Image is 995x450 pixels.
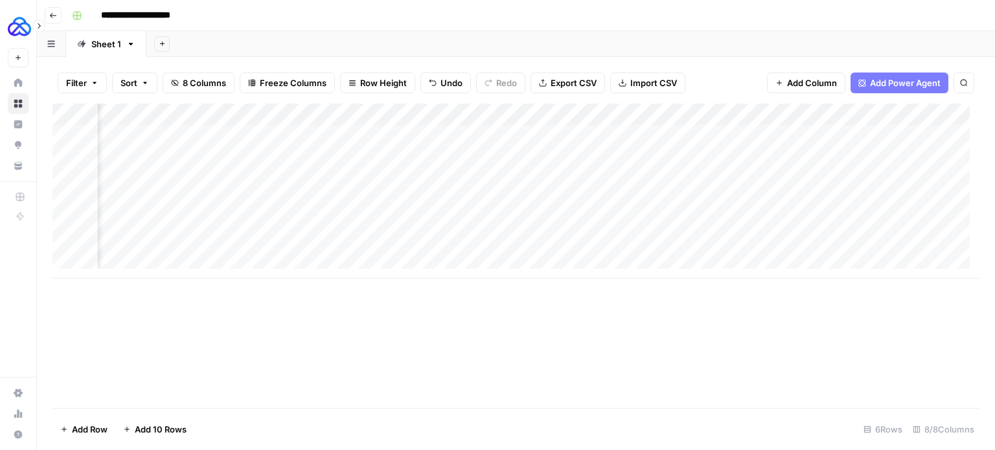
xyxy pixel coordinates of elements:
[91,38,121,51] div: Sheet 1
[340,73,415,93] button: Row Height
[476,73,525,93] button: Redo
[115,419,194,440] button: Add 10 Rows
[163,73,234,93] button: 8 Columns
[360,76,407,89] span: Row Height
[908,419,979,440] div: 8/8 Columns
[870,76,941,89] span: Add Power Agent
[440,76,463,89] span: Undo
[8,403,29,424] a: Usage
[630,76,677,89] span: Import CSV
[8,93,29,114] a: Browse
[135,423,187,436] span: Add 10 Rows
[8,155,29,176] a: Your Data
[420,73,471,93] button: Undo
[851,73,948,93] button: Add Power Agent
[787,76,837,89] span: Add Column
[8,114,29,135] a: Insights
[120,76,137,89] span: Sort
[610,73,685,93] button: Import CSV
[112,73,157,93] button: Sort
[58,73,107,93] button: Filter
[531,73,605,93] button: Export CSV
[66,31,146,57] a: Sheet 1
[240,73,335,93] button: Freeze Columns
[8,383,29,403] a: Settings
[8,73,29,93] a: Home
[8,10,29,43] button: Workspace: AUQ
[8,424,29,445] button: Help + Support
[858,419,908,440] div: 6 Rows
[8,135,29,155] a: Opportunities
[260,76,326,89] span: Freeze Columns
[66,76,87,89] span: Filter
[72,423,108,436] span: Add Row
[496,76,517,89] span: Redo
[183,76,226,89] span: 8 Columns
[52,419,115,440] button: Add Row
[551,76,597,89] span: Export CSV
[767,73,845,93] button: Add Column
[8,15,31,38] img: AUQ Logo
